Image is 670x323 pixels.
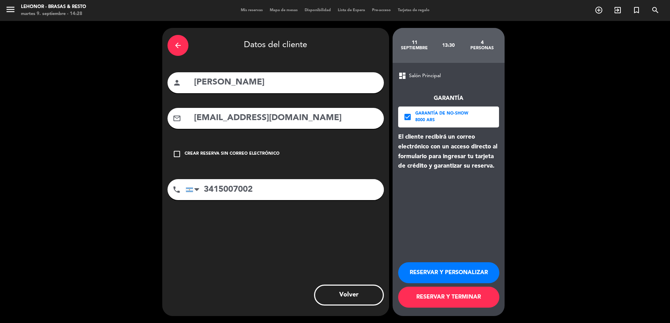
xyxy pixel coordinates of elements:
i: phone [172,185,181,194]
div: septiembre [398,45,432,51]
div: 8000 ARS [415,117,468,124]
span: Tarjetas de regalo [394,8,433,12]
input: Nombre del cliente [193,75,379,90]
i: add_circle_outline [595,6,603,14]
div: martes 9. septiembre - 14:28 [21,10,86,17]
span: Lista de Espera [334,8,368,12]
button: RESERVAR Y PERSONALIZAR [398,262,499,283]
i: exit_to_app [613,6,622,14]
button: Volver [314,285,384,306]
i: mail_outline [173,114,181,123]
div: 11 [398,40,432,45]
div: personas [465,45,499,51]
span: Disponibilidad [301,8,334,12]
button: menu [5,4,16,17]
span: Pre-acceso [368,8,394,12]
input: Número de teléfono... [186,179,384,200]
i: menu [5,4,16,15]
span: Salón Principal [409,72,441,80]
div: Datos del cliente [167,33,384,58]
i: turned_in_not [632,6,641,14]
i: check_box_outline_blank [173,150,181,158]
div: Crear reserva sin correo electrónico [185,151,280,157]
span: dashboard [398,72,407,80]
i: person [173,79,181,87]
div: 13:30 [431,33,465,58]
div: 4 [465,40,499,45]
div: Lehonor - Brasas & Resto [21,3,86,10]
i: check_box [403,113,412,121]
i: arrow_back [174,41,182,50]
span: Mapa de mesas [266,8,301,12]
button: RESERVAR Y TERMINAR [398,287,499,308]
div: Garantía de no-show [415,110,468,117]
span: Mis reservas [237,8,266,12]
div: El cliente recibirá un correo electrónico con un acceso directo al formulario para ingresar tu ta... [398,132,499,171]
div: Argentina: +54 [186,179,202,200]
i: search [651,6,660,14]
input: Email del cliente [193,111,379,125]
div: Garantía [398,94,499,103]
